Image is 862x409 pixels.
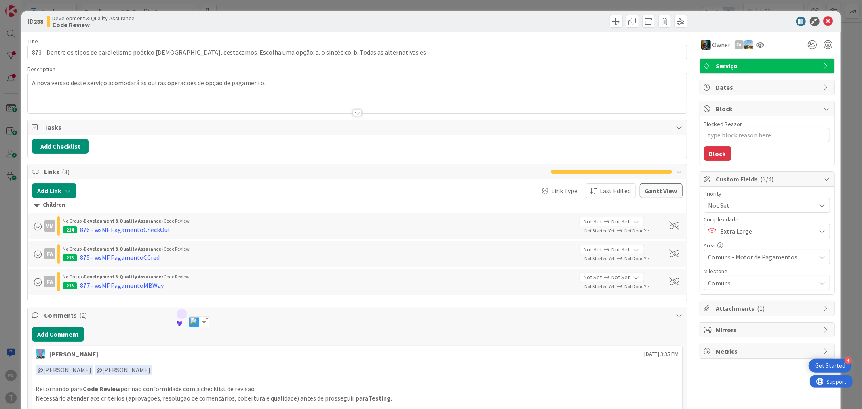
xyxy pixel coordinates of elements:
[84,218,164,224] b: Development & Quality Assurance ›
[27,45,687,59] input: type card name here...
[721,226,812,237] span: Extra Large
[44,167,546,177] span: Links
[34,17,43,25] b: 288
[612,245,630,254] span: Not Set
[584,245,602,254] span: Not Set
[164,246,190,252] span: Code Review
[44,310,672,320] span: Comments
[34,200,680,209] div: Children
[704,217,830,222] div: Complexidade
[612,273,630,282] span: Not Set
[44,248,55,259] div: FA
[79,311,87,319] span: ( 2 )
[44,122,672,132] span: Tasks
[708,277,812,289] span: Comuns
[612,217,630,226] span: Not Set
[625,255,651,261] span: Not Done Yet
[585,228,615,234] span: Not Started Yet
[27,38,38,45] label: Title
[63,226,77,233] div: 214
[63,246,84,252] span: No Group ›
[552,186,578,196] span: Link Type
[52,15,135,21] span: Development & Quality Assurance
[80,280,164,290] div: 877 - wsMPPagamentoMBWay
[49,349,98,359] div: [PERSON_NAME]
[704,120,743,128] label: Blocked Reason
[84,274,164,280] b: Development & Quality Assurance ›
[809,359,852,373] div: Open Get Started checklist, remaining modules: 4
[625,228,651,234] span: Not Done Yet
[704,146,731,161] button: Block
[62,168,70,176] span: ( 3 )
[716,304,820,313] span: Attachments
[84,246,164,252] b: Development & Quality Assurance ›
[585,283,615,289] span: Not Started Yet
[708,200,812,211] span: Not Set
[38,366,91,374] span: [PERSON_NAME]
[27,65,55,73] span: Description
[97,366,150,374] span: [PERSON_NAME]
[17,1,37,11] span: Support
[712,40,731,50] span: Owner
[63,254,77,261] div: 213
[704,268,830,274] div: Milestone
[845,357,852,364] div: 4
[625,283,651,289] span: Not Done Yet
[368,394,391,402] strong: Testing
[80,253,160,262] div: 875 - wsMPPagamentoCCred
[32,139,89,154] button: Add Checklist
[32,78,682,88] p: A nova versão deste serviço acomodará as outras operações de opção de pagamento.
[716,82,820,92] span: Dates
[815,362,845,370] div: Get Started
[584,217,602,226] span: Not Set
[708,251,812,263] span: Comuns - Motor de Pagamentos
[63,274,84,280] span: No Group ›
[716,325,820,335] span: Mirrors
[164,218,190,224] span: Code Review
[97,366,102,374] span: @
[32,327,84,342] button: Add Comment
[63,282,77,289] div: 215
[640,183,683,198] button: Gantt View
[704,242,830,248] div: Area
[38,366,43,374] span: @
[716,174,820,184] span: Custom Fields
[80,225,171,234] div: 876 - wsMPPagamentoCheckOut
[36,384,679,394] p: Retornando para por não conformidade com a checklist de revisão.
[586,183,636,198] button: Last Edited
[44,276,55,287] div: FA
[757,304,765,312] span: ( 1 )
[44,220,55,232] div: VM
[27,17,43,26] span: ID
[36,394,679,403] p: Necessário atender aos critérios (aprovações, resolução de comentários, cobertura e qualidade) an...
[735,40,744,49] div: FA
[164,274,190,280] span: Code Review
[645,350,679,358] span: [DATE] 3:35 PM
[36,349,45,359] img: SF
[716,346,820,356] span: Metrics
[584,273,602,282] span: Not Set
[32,183,76,198] button: Add Link
[701,40,711,50] img: JC
[716,61,820,71] span: Serviço
[600,186,631,196] span: Last Edited
[744,40,753,49] img: DG
[585,255,615,261] span: Not Started Yet
[83,385,120,393] strong: Code Review
[761,175,774,183] span: ( 3/4 )
[52,21,135,28] b: Code Review
[704,191,830,196] div: Priority
[63,218,84,224] span: No Group ›
[716,104,820,114] span: Block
